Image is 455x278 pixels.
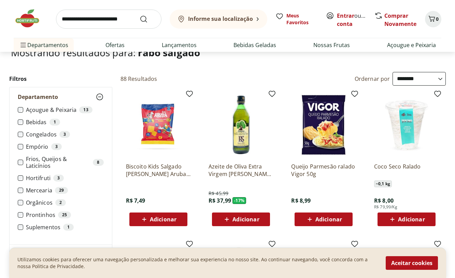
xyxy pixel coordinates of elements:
[17,256,378,270] p: Utilizamos cookies para oferecer uma navegação personalizada e melhorar sua experiencia no nosso ...
[26,106,104,113] label: Açougue & Peixaria
[398,217,425,222] span: Adicionar
[51,143,62,150] div: 3
[56,10,161,29] input: search
[93,159,103,166] div: 8
[140,15,156,23] button: Submit Search
[26,131,104,138] label: Congelados
[209,197,231,204] span: R$ 37,99
[313,41,350,49] a: Nossas Frutas
[26,143,104,150] label: Empório
[105,41,125,49] a: Ofertas
[386,256,438,270] button: Aceitar cookies
[14,8,48,29] img: Hortifruti
[291,163,356,178] a: Queijo Parmesão ralado Vigor 50g
[291,92,356,157] img: Queijo Parmesão ralado Vigor 50g
[129,213,187,226] button: Adicionar
[355,75,390,83] label: Ordernar por
[26,211,104,218] label: Prontinhos
[26,156,104,169] label: Frios, Queijos & Laticínios
[59,131,70,138] div: 3
[26,224,104,231] label: Suplementos
[374,197,394,204] span: R$ 8,00
[374,92,439,157] img: Coco Seco Ralado
[10,245,112,264] button: Categoria
[53,175,64,181] div: 3
[10,106,112,244] div: Departamento
[55,187,68,194] div: 29
[315,217,342,222] span: Adicionar
[337,12,354,19] a: Entrar
[387,41,436,49] a: Açougue e Peixaria
[295,213,353,226] button: Adicionar
[19,37,68,53] span: Departamentos
[291,197,311,204] span: R$ 8,99
[26,199,104,206] label: Orgânicos
[19,37,27,53] button: Menu
[9,72,112,86] h2: Filtros
[275,12,318,26] a: Meus Favoritos
[18,93,58,100] span: Departamento
[126,163,191,178] a: Biscoito Kids Salgado [PERSON_NAME] Aruba 35g
[232,217,259,222] span: Adicionar
[209,190,228,197] span: R$ 45,99
[55,199,66,206] div: 2
[58,211,71,218] div: 25
[138,46,200,59] span: rabo salgado
[384,12,416,28] a: Comprar Novamente
[374,204,397,210] span: R$ 79,99/Kg
[286,12,318,26] span: Meus Favoritos
[209,163,273,178] a: Azeite de Oliva Extra Virgem [PERSON_NAME] 500ml
[26,175,104,181] label: Hortifruti
[374,163,439,178] a: Coco Seco Ralado
[188,15,253,23] b: Informe sua localização
[11,47,444,58] h1: Mostrando resultados para:
[425,11,441,27] button: Carrinho
[150,217,176,222] span: Adicionar
[337,12,374,28] a: Criar conta
[162,41,197,49] a: Lançamentos
[79,106,92,113] div: 13
[63,224,74,231] div: 1
[436,16,439,22] span: 0
[374,180,392,187] span: ~ 0,1 kg
[212,213,270,226] button: Adicionar
[209,92,273,157] img: Azeite de Oliva Extra Virgem Rafael Salgado 500ml
[120,75,157,83] h2: 88 Resultados
[378,213,436,226] button: Adicionar
[126,197,145,204] span: R$ 7,49
[26,187,104,194] label: Mercearia
[170,10,267,29] button: Informe sua localização
[233,41,276,49] a: Bebidas Geladas
[337,12,367,28] span: ou
[232,197,246,204] span: - 17 %
[126,92,191,157] img: Biscoito Kids Salgado Mickey Pizza Aruba 35g
[26,119,104,126] label: Bebidas
[49,119,60,126] div: 1
[10,87,112,106] button: Departamento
